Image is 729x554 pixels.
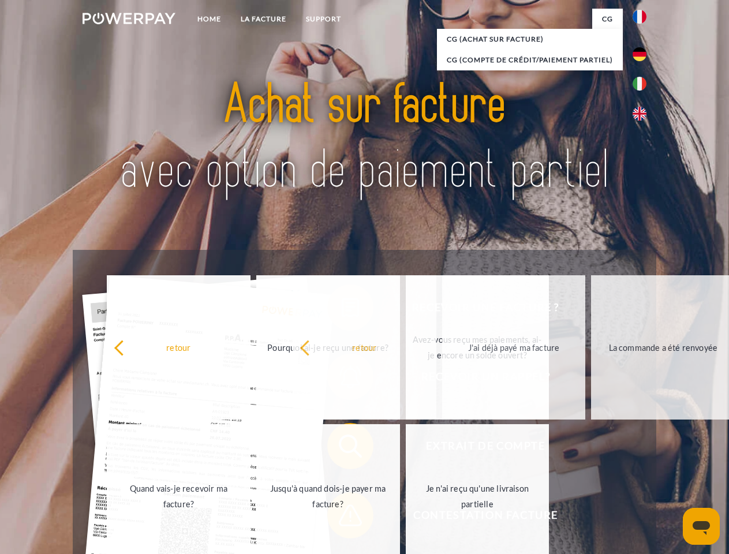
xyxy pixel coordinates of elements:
div: Pourquoi ai-je reçu une facture? [263,339,393,355]
div: Quand vais-je recevoir ma facture? [114,481,244,512]
iframe: Bouton de lancement de la fenêtre de messagerie [683,508,720,545]
img: title-powerpay_fr.svg [110,55,619,221]
div: retour [300,339,429,355]
img: de [633,47,646,61]
div: Jusqu'à quand dois-je payer ma facture? [263,481,393,512]
img: logo-powerpay-white.svg [83,13,175,24]
a: CG (Compte de crédit/paiement partiel) [437,50,623,70]
div: retour [114,339,244,355]
a: LA FACTURE [231,9,296,29]
div: La commande a été renvoyée [598,339,728,355]
img: it [633,77,646,91]
a: CG [592,9,623,29]
div: Je n'ai reçu qu'une livraison partielle [413,481,543,512]
img: en [633,107,646,121]
div: J'ai déjà payé ma facture [449,339,579,355]
a: Support [296,9,351,29]
a: CG (achat sur facture) [437,29,623,50]
a: Home [188,9,231,29]
img: fr [633,10,646,24]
